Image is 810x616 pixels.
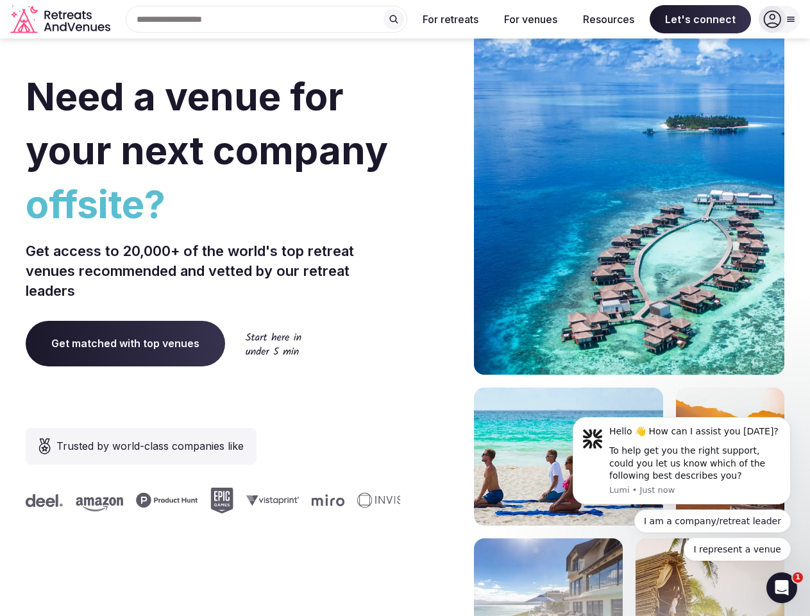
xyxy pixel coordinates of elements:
svg: Epic Games company logo [207,488,230,513]
svg: Invisible company logo [354,493,425,508]
svg: Vistaprint company logo [243,495,296,506]
svg: Miro company logo [308,494,341,506]
span: Let's connect [650,5,751,33]
a: Visit the homepage [10,5,113,34]
a: Get matched with top venues [26,321,225,366]
img: yoga on tropical beach [474,388,663,526]
button: Resources [573,5,645,33]
svg: Retreats and Venues company logo [10,5,113,34]
svg: Deel company logo [22,494,60,507]
button: For retreats [412,5,489,33]
span: Need a venue for your next company [26,73,388,173]
iframe: Intercom notifications message [553,346,810,581]
span: offsite? [26,177,400,231]
img: Start here in under 5 min [246,332,301,355]
p: Get access to 20,000+ of the world's top retreat venues recommended and vetted by our retreat lea... [26,241,400,300]
button: For venues [494,5,568,33]
iframe: Intercom live chat [766,572,797,603]
span: Trusted by world-class companies like [56,438,244,454]
span: 1 [793,572,803,583]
